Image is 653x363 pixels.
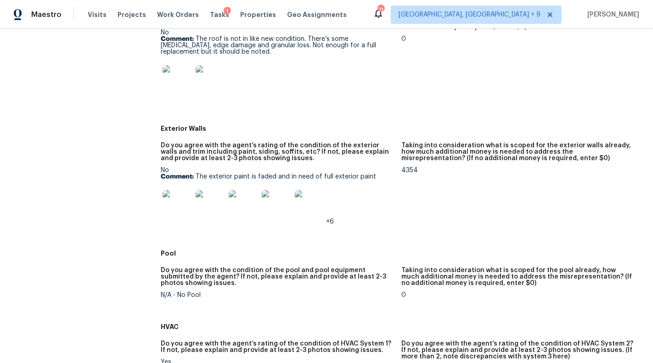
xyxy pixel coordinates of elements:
p: The exterior paint is faded and in need of full exterior paint [161,173,394,180]
b: Comment: [161,36,194,42]
div: No [161,167,394,225]
span: +6 [326,218,334,225]
div: 0 [401,292,635,298]
h5: HVAC [161,322,642,331]
h5: Do you agree with the agent’s rating of the condition of HVAC System 1? If not, please explain an... [161,341,394,353]
span: Maestro [31,10,62,19]
h5: Taking into consideration what is scoped for the pool already, how much additional money is neede... [401,267,635,286]
div: 0 [401,36,635,42]
span: Work Orders [157,10,199,19]
span: Projects [118,10,146,19]
b: Comment: [161,173,194,180]
span: Visits [88,10,107,19]
span: Tasks [210,11,229,18]
h5: Taking into consideration what is scoped for the exterior walls already, how much additional mone... [401,142,635,162]
span: Geo Assignments [287,10,347,19]
div: 1 [224,7,231,16]
h5: Pool [161,249,642,258]
h5: Do you agree with the agent’s rating of the condition of HVAC System 2? If not, please explain an... [401,341,635,360]
span: [GEOGRAPHIC_DATA], [GEOGRAPHIC_DATA] + 9 [399,10,540,19]
h5: Do you agree with the agent’s rating of the condition of the exterior walls and trim including pa... [161,142,394,162]
div: N/A - No Pool [161,292,394,298]
h5: Do you agree with the condition of the pool and pool equipment submitted by the agent? If not, pl... [161,267,394,286]
span: Properties [240,10,276,19]
div: No [161,29,394,100]
div: 4354 [401,167,635,173]
h5: Exterior Walls [161,124,642,133]
p: The roof is not in like new condition. There’s some [MEDICAL_DATA], edge damage and granular loss... [161,36,394,55]
span: [PERSON_NAME] [584,10,639,19]
div: 71 [377,6,384,15]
